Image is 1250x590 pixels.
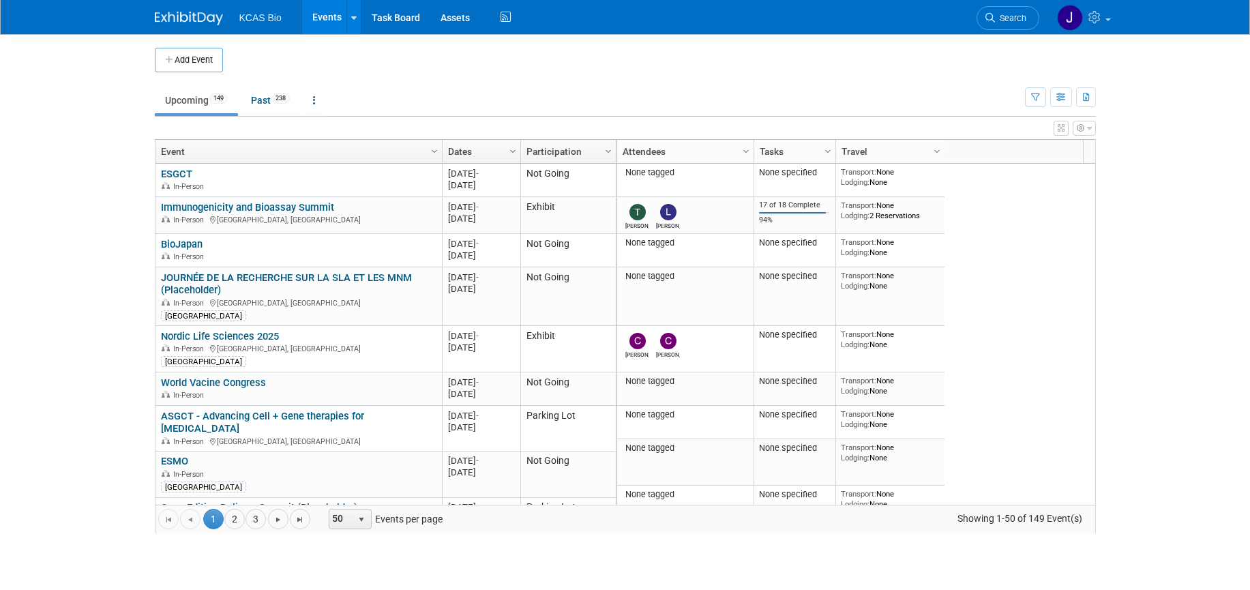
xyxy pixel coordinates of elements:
[841,340,869,349] span: Lodging:
[841,201,939,220] div: None 2 Reservations
[161,140,433,163] a: Event
[161,297,436,308] div: [GEOGRAPHIC_DATA], [GEOGRAPHIC_DATA]
[520,164,616,197] td: Not Going
[841,281,869,291] span: Lodging:
[162,344,170,351] img: In-Person Event
[448,201,514,213] div: [DATE]
[448,168,514,179] div: [DATE]
[173,252,208,261] span: In-Person
[448,140,511,163] a: Dates
[656,349,680,358] div: Christine BAIN
[448,342,514,353] div: [DATE]
[162,299,170,306] img: In-Person Event
[520,234,616,267] td: Not Going
[526,140,607,163] a: Participation
[841,376,876,385] span: Transport:
[448,213,514,224] div: [DATE]
[448,330,514,342] div: [DATE]
[161,435,436,447] div: [GEOGRAPHIC_DATA], [GEOGRAPHIC_DATA]
[448,388,514,400] div: [DATE]
[995,13,1026,23] span: Search
[623,140,745,163] a: Attendees
[448,501,514,513] div: [DATE]
[448,455,514,467] div: [DATE]
[841,386,869,396] span: Lodging:
[161,310,246,321] div: [GEOGRAPHIC_DATA]
[841,167,939,187] div: None None
[173,182,208,191] span: In-Person
[161,377,266,389] a: World Vacine Congress
[161,342,436,354] div: [GEOGRAPHIC_DATA], [GEOGRAPHIC_DATA]
[448,467,514,478] div: [DATE]
[162,391,170,398] img: In-Person Event
[622,376,748,387] div: None tagged
[759,409,830,420] div: None specified
[841,329,939,349] div: None None
[173,391,208,400] span: In-Person
[820,140,835,160] a: Column Settings
[203,509,224,529] span: 1
[155,48,223,72] button: Add Event
[209,93,228,104] span: 149
[625,220,649,229] div: Tom Sposito
[173,470,208,479] span: In-Person
[329,510,353,529] span: 50
[476,168,479,179] span: -
[841,177,869,187] span: Lodging:
[161,213,436,225] div: [GEOGRAPHIC_DATA], [GEOGRAPHIC_DATA]
[841,489,876,499] span: Transport:
[741,146,752,157] span: Column Settings
[448,422,514,433] div: [DATE]
[841,237,876,247] span: Transport:
[622,237,748,248] div: None tagged
[173,299,208,308] span: In-Person
[944,509,1095,528] span: Showing 1-50 of 149 Event(s)
[476,272,479,282] span: -
[601,140,616,160] a: Column Settings
[161,238,203,250] a: BioJapan
[476,377,479,387] span: -
[476,202,479,212] span: -
[245,509,266,529] a: 3
[476,502,479,512] span: -
[759,376,830,387] div: None specified
[625,349,649,358] div: Charisse Fernandez
[161,455,188,467] a: ESMO
[162,437,170,444] img: In-Person Event
[290,509,310,529] a: Go to the last page
[161,271,412,297] a: JOURNÉE DE LA RECHERCHE SUR LA SLA ET LES MNM (Placeholder)
[448,250,514,261] div: [DATE]
[622,489,748,500] div: None tagged
[660,333,676,349] img: Christine BAIN
[427,140,442,160] a: Column Settings
[239,12,282,23] span: KCAS Bio
[476,411,479,421] span: -
[932,146,942,157] span: Column Settings
[155,87,238,113] a: Upcoming149
[448,238,514,250] div: [DATE]
[622,271,748,282] div: None tagged
[520,498,616,531] td: Parking Lot
[520,326,616,372] td: Exhibit
[161,356,246,367] div: [GEOGRAPHIC_DATA]
[841,329,876,339] span: Transport:
[629,333,646,349] img: Charisse Fernandez
[822,146,833,157] span: Column Settings
[629,204,646,220] img: Tom Sposito
[161,482,246,492] div: [GEOGRAPHIC_DATA]
[268,509,288,529] a: Go to the next page
[841,271,939,291] div: None None
[161,501,357,514] a: Gene Editing Delivery Summit (Placeholder)
[162,470,170,477] img: In-Person Event
[295,514,306,525] span: Go to the last page
[448,283,514,295] div: [DATE]
[759,443,830,454] div: None specified
[448,271,514,283] div: [DATE]
[161,168,192,180] a: ESGCT
[841,248,869,257] span: Lodging:
[155,12,223,25] img: ExhibitDay
[841,201,876,210] span: Transport:
[656,220,680,229] div: Lindsay Rutherford
[841,453,869,462] span: Lodging:
[163,514,174,525] span: Go to the first page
